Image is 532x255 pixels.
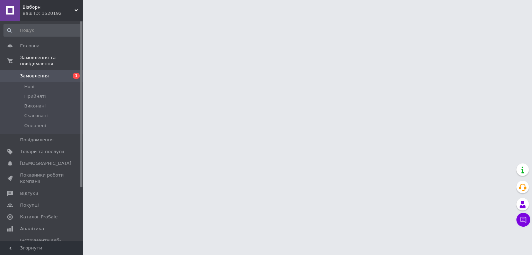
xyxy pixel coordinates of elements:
span: Покупці [20,202,39,208]
span: Прийняті [24,93,46,100]
span: Товари та послуги [20,149,64,155]
span: Нові [24,84,34,90]
button: Чат з покупцем [516,213,530,227]
span: Аналітика [20,226,44,232]
span: Показники роботи компанії [20,172,64,185]
div: Ваш ID: 1520192 [23,10,83,17]
span: Каталог ProSale [20,214,57,220]
span: [DEMOGRAPHIC_DATA] [20,160,71,167]
input: Пошук [3,24,82,37]
span: Візборн [23,4,74,10]
span: Інструменти веб-майстра та SEO [20,237,64,250]
span: Головна [20,43,39,49]
span: Оплачені [24,123,46,129]
span: Відгуки [20,190,38,197]
span: 1 [73,73,80,79]
span: Повідомлення [20,137,54,143]
span: Замовлення [20,73,49,79]
span: Виконані [24,103,46,109]
span: Скасовані [24,113,48,119]
span: Замовлення та повідомлення [20,55,83,67]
